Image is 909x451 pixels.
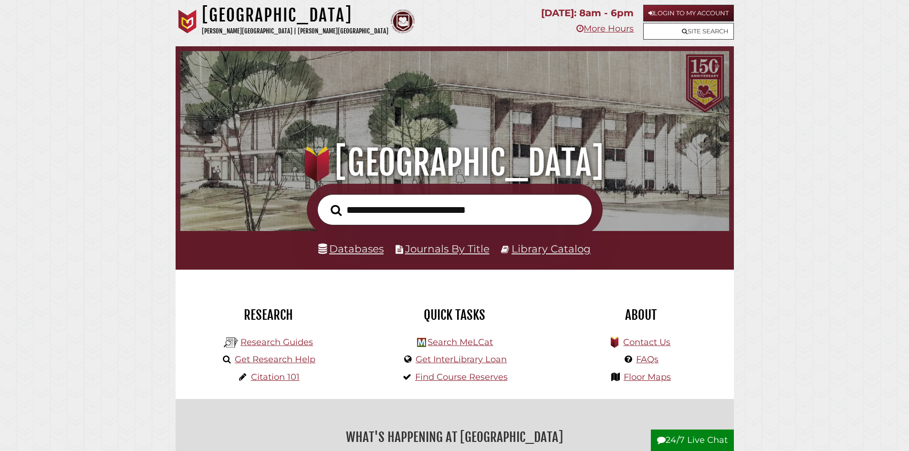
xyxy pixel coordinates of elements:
[318,242,384,255] a: Databases
[224,336,238,350] img: Hekman Library Logo
[623,337,670,347] a: Contact Us
[415,372,508,382] a: Find Course Reserves
[369,307,541,323] h2: Quick Tasks
[643,23,734,40] a: Site Search
[428,337,493,347] a: Search MeLCat
[176,10,199,33] img: Calvin University
[194,142,715,184] h1: [GEOGRAPHIC_DATA]
[326,202,346,219] button: Search
[405,242,490,255] a: Journals By Title
[417,338,426,347] img: Hekman Library Logo
[331,204,342,216] i: Search
[624,372,671,382] a: Floor Maps
[391,10,415,33] img: Calvin Theological Seminary
[202,26,388,37] p: [PERSON_NAME][GEOGRAPHIC_DATA] | [PERSON_NAME][GEOGRAPHIC_DATA]
[576,23,634,34] a: More Hours
[541,5,634,21] p: [DATE]: 8am - 6pm
[183,426,727,448] h2: What's Happening at [GEOGRAPHIC_DATA]
[416,354,507,365] a: Get InterLibrary Loan
[512,242,591,255] a: Library Catalog
[636,354,658,365] a: FAQs
[235,354,315,365] a: Get Research Help
[202,5,388,26] h1: [GEOGRAPHIC_DATA]
[643,5,734,21] a: Login to My Account
[555,307,727,323] h2: About
[251,372,300,382] a: Citation 101
[183,307,355,323] h2: Research
[240,337,313,347] a: Research Guides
